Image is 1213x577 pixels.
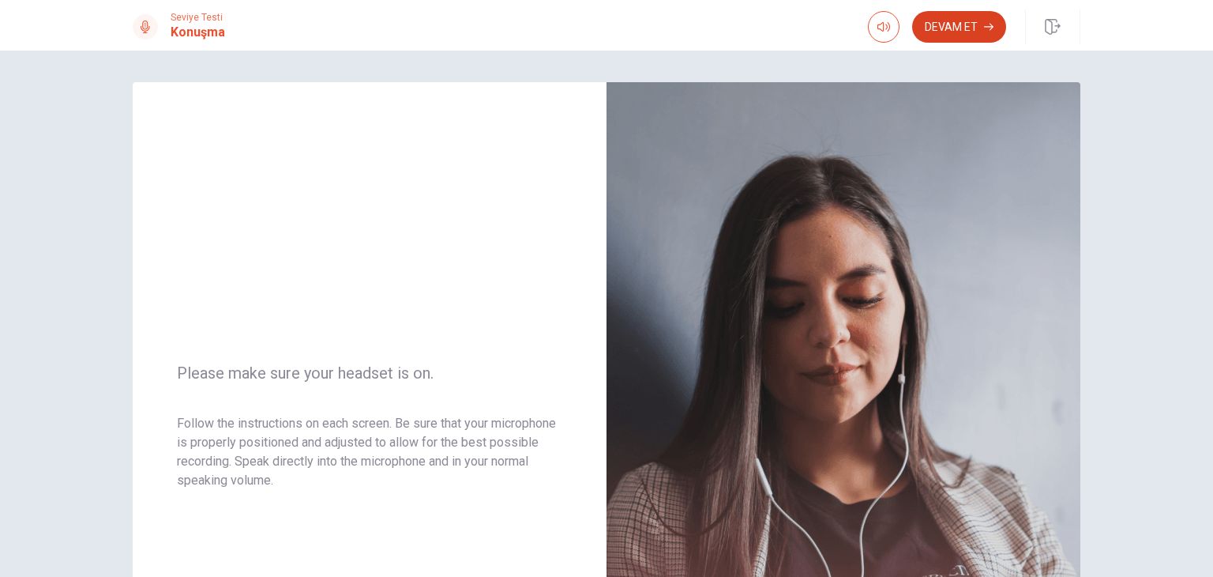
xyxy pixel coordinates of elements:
[912,11,1006,43] button: Devam Et
[171,12,225,23] span: Seviye Testi
[177,364,562,383] span: Please make sure your headset is on.
[171,23,225,42] h1: Konuşma
[177,414,562,490] p: Follow the instructions on each screen. Be sure that your microphone is properly positioned and a...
